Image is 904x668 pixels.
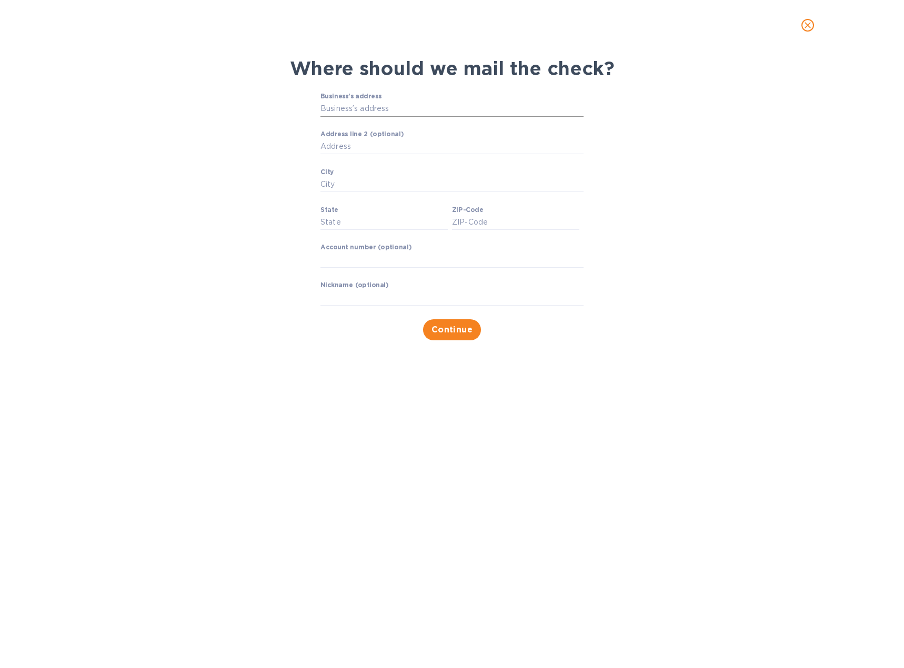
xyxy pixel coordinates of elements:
label: City [320,169,334,175]
input: City [320,177,584,193]
button: close [795,13,820,38]
span: Continue [431,323,473,336]
input: ZIP-Code [452,215,579,230]
label: ZIP-Code [452,207,483,213]
label: State [320,207,338,213]
label: Business’s address [320,94,381,100]
input: Address [320,139,584,155]
input: Business’s address [320,101,584,117]
b: Where should we mail the check? [290,57,615,80]
label: Address line 2 (optional) [320,131,404,137]
button: Continue [423,319,481,340]
input: State [320,215,448,230]
label: Nickname (optional) [320,282,389,289]
label: Account number (optional) [320,245,411,251]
